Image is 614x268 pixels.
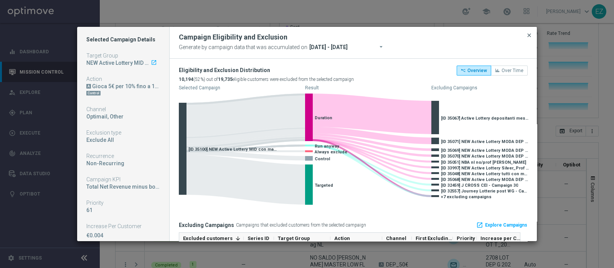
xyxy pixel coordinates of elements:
[236,222,366,228] span: Campaigns that excluded customers from the selected campaign
[467,68,487,73] span: Overview
[441,171,529,176] span: [ID 35048] NEW Active Lottery tutti con marginalità>0 con flag NL=0
[278,235,310,241] span: Target Group
[476,222,483,229] i: launch
[307,42,394,53] input: Select date range
[441,116,529,121] span: [ID 35067] Active Lottery depositanti mese senza codice_con marginalità positiva_prof Sì NL sì
[179,222,234,229] h1: Excluding Campaigns
[416,235,453,241] span: First Excluding Occurrence
[315,150,347,155] span: Always exclude
[183,235,233,241] span: Excluded customers
[86,137,114,143] span: Exclude All
[441,160,526,165] span: [ID 35051] NBA nl no/prof [PERSON_NAME]
[86,176,160,183] div: Campaign KPI
[334,235,350,241] span: Action
[315,156,330,161] span: Control
[179,33,287,42] h2: Campaign Eligibility and Exclusion
[86,90,160,97] div: DN
[441,189,529,194] span: [ID 32557] Journey Lotterie post WG - Campaign 15
[86,153,160,159] div: Recurrence
[86,113,160,120] div: Optimail, Other
[315,115,332,120] span: Duration
[441,166,529,171] span: [ID 33997] NEW Active Lottery Silver_Prof Sì NL Sì_con pausa gioco lotterie (esclusi EL)_marg neg...
[92,83,160,90] div: Gioca 5€ per 10% fino a 15€
[377,42,388,53] button: arrow_drop_down
[441,148,529,153] span: [ID 35069] NEW Active Lottery MODA DEP 25 - <50
[386,235,406,241] span: Channel
[86,83,160,90] div: Gioca 5€ per 10% fino a 15€
[526,32,532,38] span: close
[188,147,277,152] span: [ID 35100] NEW Active Lottery MID con marginalità>0_Flag NL
[179,77,193,82] b: 10,194
[378,43,385,50] i: arrow_drop_down
[86,59,150,66] div: NEW Active Lottery MID con marginalità>0_Flag NL
[441,139,529,144] span: [ID 35071] NEW Active Lottery MODA DEP <15
[86,183,160,190] div: Total Net Revenue minus bonus wager
[86,207,160,214] div: 61
[86,76,160,82] div: Action
[86,59,160,66] div: NEW Active Lottery MID con marginalità>0_Flag NL
[86,129,160,136] div: Exclusion type
[476,219,528,231] a: launchExplore Campaigns
[150,59,157,66] a: launch
[315,183,333,188] span: Targeted
[431,85,477,90] text: Excluding Campaigns
[315,144,339,149] span: Run anyway
[248,235,269,241] span: Series ID
[86,84,91,89] div: A
[491,66,528,76] button: Over Time
[179,66,354,75] div: Eligibility and Exclusion Distribution
[179,75,354,84] div: (52%) out of eligible customers were excluded from the selected campaign
[480,235,521,241] span: Increase per Customer
[179,85,220,90] text: Selected Campaign
[502,68,523,73] span: Over Time
[86,199,160,206] div: Priority
[441,154,529,159] span: [ID 35070] NEW Active Lottery MODA DEP 15 - <25
[86,106,160,113] div: Channel
[179,42,307,52] span: Generate by campaign data that was accumulated on
[441,194,492,199] span: +7 excluding campaigns
[86,36,160,43] h1: Selected Campaign Details
[86,160,160,167] div: Non-Recurring
[305,85,319,90] text: Result
[218,77,233,82] b: 19,735
[86,91,101,95] div: Control
[441,183,518,188] span: [ID 32459] J CROSS CEI - Campaign 30
[457,235,475,241] span: Priority
[86,52,160,59] div: Target Group
[86,232,160,239] p: €0.004
[86,223,160,230] div: Increase Per Customer
[441,177,529,182] span: [ID 35068] NEW Active Lottery MODA DEP >=50
[457,66,491,76] button: Overview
